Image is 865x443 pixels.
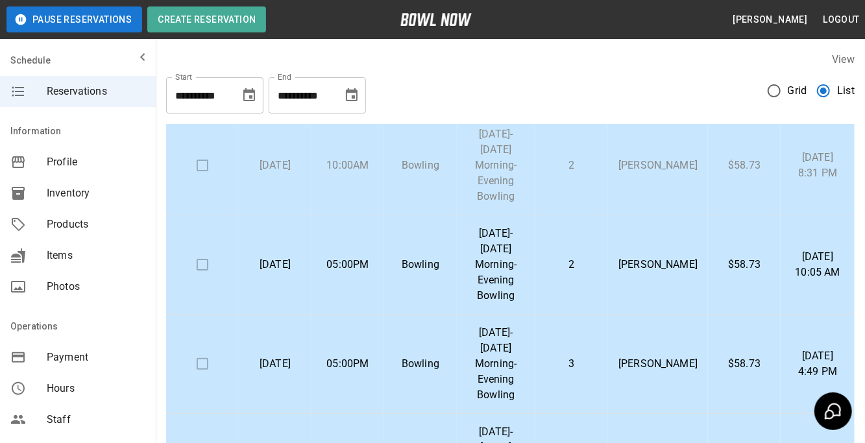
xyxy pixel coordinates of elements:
p: [PERSON_NAME] [618,257,698,272]
span: Photos [47,279,145,294]
button: Choose date, selected date is Oct 14, 2025 [339,82,365,108]
span: Grid [788,83,807,99]
p: [DATE]-[DATE] Morning-Evening Bowling [467,126,525,204]
button: Pause Reservations [6,6,142,32]
p: [DATE] 4:49 PM [791,348,844,379]
span: Products [47,217,145,232]
p: [DATE] [249,158,301,173]
p: [DATE] 8:31 PM [791,150,844,181]
p: [DATE] [249,257,301,272]
button: Logout [818,8,865,32]
span: Staff [47,412,145,427]
p: [DATE] 10:05 AM [791,249,844,280]
img: logo [400,13,472,26]
label: View [832,53,855,66]
span: Inventory [47,186,145,201]
p: $58.73 [718,356,770,372]
p: [DATE] [249,356,301,372]
button: Create Reservation [147,6,266,32]
span: Items [47,248,145,263]
p: $58.73 [718,158,770,173]
p: 05:00PM [322,257,374,272]
p: [PERSON_NAME] [618,158,698,173]
p: Bowling [395,257,446,272]
p: 2 [546,257,598,272]
span: Profile [47,154,145,170]
p: [DATE]-[DATE] Morning-Evening Bowling [467,226,525,304]
p: [DATE]-[DATE] Morning-Evening Bowling [467,325,525,403]
p: Bowling [395,356,446,372]
button: [PERSON_NAME] [727,8,812,32]
span: Payment [47,350,145,365]
p: 3 [546,356,598,372]
p: Bowling [395,158,446,173]
span: List [837,83,855,99]
span: Hours [47,381,145,396]
p: [PERSON_NAME] [618,356,698,372]
p: 05:00PM [322,356,374,372]
span: Reservations [47,84,145,99]
p: 2 [546,158,598,173]
p: $58.73 [718,257,770,272]
p: 10:00AM [322,158,374,173]
button: Choose date, selected date is Sep 14, 2025 [236,82,262,108]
